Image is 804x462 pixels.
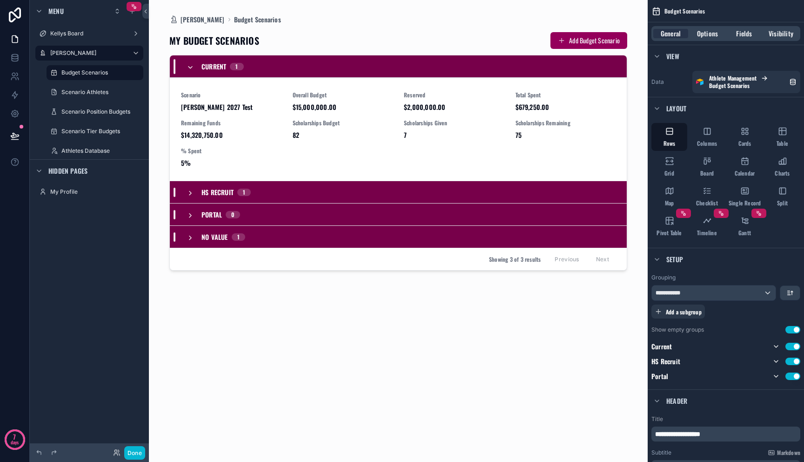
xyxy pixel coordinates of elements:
span: Budget Scenarios [664,7,705,15]
span: Gantt [738,229,751,237]
span: HS Recruit [201,188,234,197]
span: [PERSON_NAME] 2027 Test [181,102,281,112]
span: View [666,52,679,61]
span: Portal [651,372,668,381]
a: Scenario[PERSON_NAME] 2027 TestOverall Budget$15,000,000.00Reserved$2,000,000.00Total Spent$679,2... [170,78,627,181]
button: Gantt [727,212,763,240]
span: Showing 3 of 3 results [489,256,541,263]
div: 1 [243,189,245,196]
label: Data [651,78,689,86]
a: Scenario Position Budgets [47,104,143,119]
a: My Profile [35,184,143,199]
span: $2,000,000.00 [404,102,504,112]
a: Athletes Database [47,143,143,158]
button: Cards [727,123,763,151]
span: Remaining Funds [181,119,281,127]
span: 75 [516,130,616,140]
span: 5% [181,158,281,168]
button: Pivot Table [651,212,687,240]
a: Athlete ManagementBudget Scenarios [692,71,800,93]
span: Rows [663,140,676,147]
span: [PERSON_NAME] [181,15,225,24]
div: 1 [235,63,238,70]
div: 0 [231,211,234,218]
span: Timeline [697,229,717,237]
span: $15,000,000.00 [293,102,393,112]
span: Layout [666,104,686,113]
span: Pivot Table [657,229,682,237]
span: $679,250.00 [516,102,616,112]
span: Grid [664,170,674,177]
a: Budget Scenarios [234,15,281,24]
span: Scholarships Remaining [516,119,616,127]
img: Airtable Logo [696,78,703,86]
span: Add a subgroup [666,308,702,315]
a: Scenario Tier Budgets [47,124,143,139]
label: Athletes Database [61,147,141,155]
label: Scenario Position Budgets [61,108,141,115]
span: Header [666,396,687,406]
label: Kellys Board [50,30,128,37]
span: Athlete Management [709,75,757,82]
span: General [661,29,681,38]
label: Budget Scenarios [61,69,138,76]
span: Scholarships Budget [293,119,393,127]
span: Scenario [181,91,281,99]
span: Reserved [404,91,504,99]
span: Map [665,199,674,207]
span: Board [700,170,714,177]
button: Single Record [727,183,763,211]
label: My Profile [50,188,141,196]
button: Grid [651,153,687,181]
span: Table [777,140,788,147]
a: [PERSON_NAME] [35,46,143,61]
div: 1 [237,233,240,241]
a: Scenario Athletes [47,85,143,100]
a: Budget Scenarios [47,65,143,80]
span: Total Spent [516,91,616,99]
a: Kellys Board [35,26,143,41]
button: Map [651,183,687,211]
div: scrollable content [651,427,800,442]
span: 82 [293,130,393,140]
label: Scenario Athletes [61,88,141,96]
span: Calendar [735,170,755,177]
button: Board [689,153,725,181]
button: Split [764,183,800,211]
span: Single Record [729,199,761,207]
h1: MY BUDGET SCENARIOS [169,34,259,47]
label: Grouping [651,274,676,281]
span: Scholarships Given [404,119,504,127]
button: Add Budget Scenario [550,32,627,49]
span: Hidden pages [48,166,87,176]
button: Done [124,446,145,460]
span: Setup [666,255,683,264]
span: Columns [697,140,717,147]
span: Split [777,199,788,207]
span: Overall Budget [293,91,393,99]
button: Table [764,123,800,151]
button: Checklist [689,183,725,211]
button: Calendar [727,153,763,181]
label: Scenario Tier Budgets [61,128,141,135]
span: $14,320,750.00 [181,130,281,140]
span: 7 [404,130,504,140]
button: Charts [764,153,800,181]
label: Show empty groups [651,326,704,333]
span: Menu [48,7,64,16]
span: Fields [736,29,752,38]
label: Title [651,415,800,423]
span: Cards [738,140,751,147]
a: [PERSON_NAME] [169,15,225,24]
button: Timeline [689,212,725,240]
span: Current [201,62,226,71]
span: % Spent [181,147,281,155]
span: Charts [775,170,790,177]
p: days [11,436,19,449]
span: Visibility [769,29,793,38]
span: Checklist [696,199,718,207]
span: Portal [201,210,222,219]
span: Options [697,29,718,38]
